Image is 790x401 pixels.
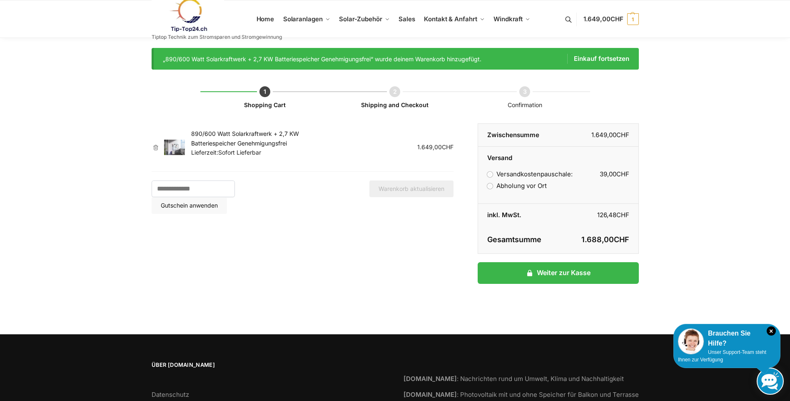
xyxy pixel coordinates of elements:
span: Windkraft [493,15,523,23]
bdi: 1.649,00 [417,143,454,150]
span: Über [DOMAIN_NAME] [152,361,387,369]
bdi: 1.688,00 [581,235,629,244]
a: Shopping Cart [244,101,286,108]
span: Kontakt & Anfahrt [424,15,477,23]
span: Sales [399,15,415,23]
span: Confirmation [508,101,542,108]
a: 890/600 Watt Solarkraftwerk + 2,7 KW Batteriespeicher Genehmigungsfrei aus dem Warenkorb entfernen [152,145,160,150]
div: Brauchen Sie Hilfe? [678,328,776,348]
th: Versand [478,147,638,163]
bdi: 39,00 [600,170,629,178]
a: Shipping and Checkout [361,101,429,108]
a: Windkraft [490,0,534,38]
img: Customer service [678,328,704,354]
button: Gutschein anwenden [152,197,227,214]
a: Sales [395,0,419,38]
a: [DOMAIN_NAME]: Photovoltaik mit und ohne Speicher für Balkon und Terrasse [404,391,639,398]
th: Zwischensumme [478,124,558,147]
a: Datenschutz [152,391,189,398]
strong: [DOMAIN_NAME] [404,391,457,398]
label: Abholung vor Ort [487,182,546,190]
a: Einkauf fortsetzen [567,54,629,64]
th: inkl. MwSt. [478,204,558,226]
button: Warenkorb aktualisieren [369,180,454,197]
bdi: 1.649,00 [591,131,629,139]
span: CHF [614,235,629,244]
i: Schließen [767,326,776,336]
strong: [DOMAIN_NAME] [404,375,457,383]
div: „890/600 Watt Solarkraftwerk + 2,7 KW Batteriespeicher Genehmigungsfrei“ wurde deinem Warenkorb h... [163,54,629,64]
span: CHF [616,131,629,139]
span: Lieferzeit: [191,149,261,156]
span: 1 [627,13,639,25]
span: Solar-Zubehör [339,15,382,23]
span: 1.649,00 [583,15,623,23]
a: Weiter zur Kasse [478,262,638,284]
a: 890/600 Watt Solarkraftwerk + 2,7 KW Batteriespeicher Genehmigungsfrei [191,130,299,146]
span: CHF [611,15,623,23]
span: CHF [616,211,629,219]
p: Tiptop Technik zum Stromsparen und Stromgewinnung [152,35,282,40]
span: Sofort Lieferbar [218,149,261,156]
bdi: 126,48 [597,211,629,219]
a: Solar-Zubehör [336,0,393,38]
a: Solaranlagen [279,0,333,38]
a: 1.649,00CHF 1 [583,7,639,32]
span: CHF [442,143,454,150]
a: [DOMAIN_NAME]: Nachrichten rund um Umwelt, Klima und Nachhaltigkeit [404,375,624,383]
th: Gesamtsumme [478,226,558,254]
span: Unser Support-Team steht Ihnen zur Verfügung [678,349,766,363]
span: CHF [616,170,629,178]
a: Kontakt & Anfahrt [421,0,488,38]
img: Warenkorb 1 [164,140,185,155]
span: Solaranlagen [283,15,323,23]
label: Versandkostenpauschale: [487,170,572,178]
